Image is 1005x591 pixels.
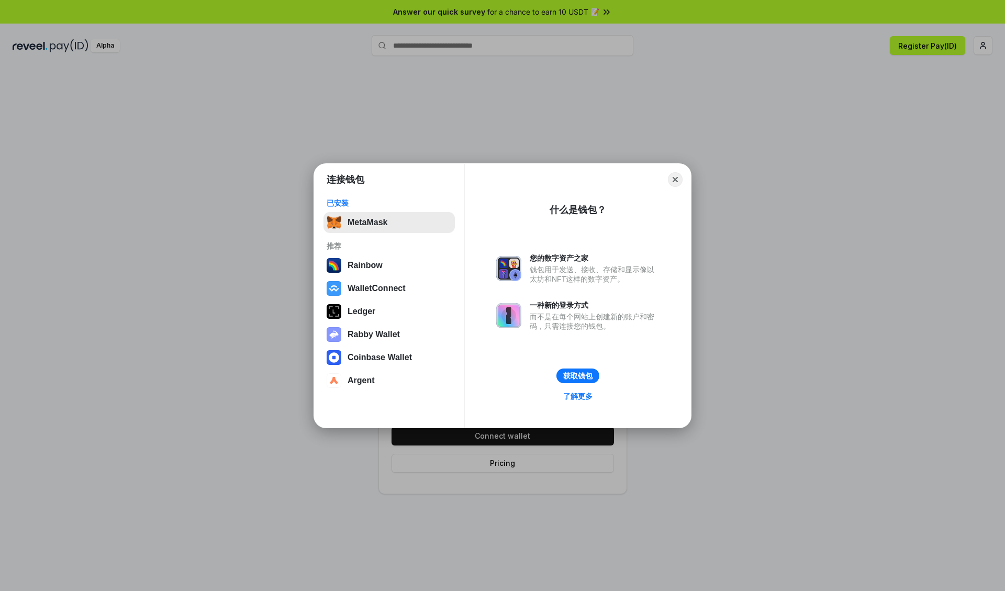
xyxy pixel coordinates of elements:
[327,350,341,365] img: svg+xml,%3Csvg%20width%3D%2228%22%20height%3D%2228%22%20viewBox%3D%220%200%2028%2028%22%20fill%3D...
[348,376,375,385] div: Argent
[530,253,660,263] div: 您的数字资产之家
[323,278,455,299] button: WalletConnect
[563,371,593,381] div: 获取钱包
[323,255,455,276] button: Rainbow
[327,373,341,388] img: svg+xml,%3Csvg%20width%3D%2228%22%20height%3D%2228%22%20viewBox%3D%220%200%2028%2028%22%20fill%3D...
[323,212,455,233] button: MetaMask
[550,204,606,216] div: 什么是钱包？
[496,256,521,281] img: svg+xml,%3Csvg%20xmlns%3D%22http%3A%2F%2Fwww.w3.org%2F2000%2Fsvg%22%20fill%3D%22none%22%20viewBox...
[327,258,341,273] img: svg+xml,%3Csvg%20width%3D%22120%22%20height%3D%22120%22%20viewBox%3D%220%200%20120%20120%22%20fil...
[327,241,452,251] div: 推荐
[323,347,455,368] button: Coinbase Wallet
[530,312,660,331] div: 而不是在每个网站上创建新的账户和密码，只需连接您的钱包。
[348,353,412,362] div: Coinbase Wallet
[327,198,452,208] div: 已安装
[557,389,599,403] a: 了解更多
[530,300,660,310] div: 一种新的登录方式
[323,301,455,322] button: Ledger
[348,261,383,270] div: Rainbow
[327,215,341,230] img: svg+xml,%3Csvg%20fill%3D%22none%22%20height%3D%2233%22%20viewBox%3D%220%200%2035%2033%22%20width%...
[323,370,455,391] button: Argent
[530,265,660,284] div: 钱包用于发送、接收、存储和显示像以太坊和NFT这样的数字资产。
[327,327,341,342] img: svg+xml,%3Csvg%20xmlns%3D%22http%3A%2F%2Fwww.w3.org%2F2000%2Fsvg%22%20fill%3D%22none%22%20viewBox...
[327,281,341,296] img: svg+xml,%3Csvg%20width%3D%2228%22%20height%3D%2228%22%20viewBox%3D%220%200%2028%2028%22%20fill%3D...
[348,218,387,227] div: MetaMask
[327,304,341,319] img: svg+xml,%3Csvg%20xmlns%3D%22http%3A%2F%2Fwww.w3.org%2F2000%2Fsvg%22%20width%3D%2228%22%20height%3...
[668,172,683,187] button: Close
[348,284,406,293] div: WalletConnect
[348,307,375,316] div: Ledger
[323,324,455,345] button: Rabby Wallet
[348,330,400,339] div: Rabby Wallet
[496,303,521,328] img: svg+xml,%3Csvg%20xmlns%3D%22http%3A%2F%2Fwww.w3.org%2F2000%2Fsvg%22%20fill%3D%22none%22%20viewBox...
[327,173,364,186] h1: 连接钱包
[556,369,599,383] button: 获取钱包
[563,392,593,401] div: 了解更多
